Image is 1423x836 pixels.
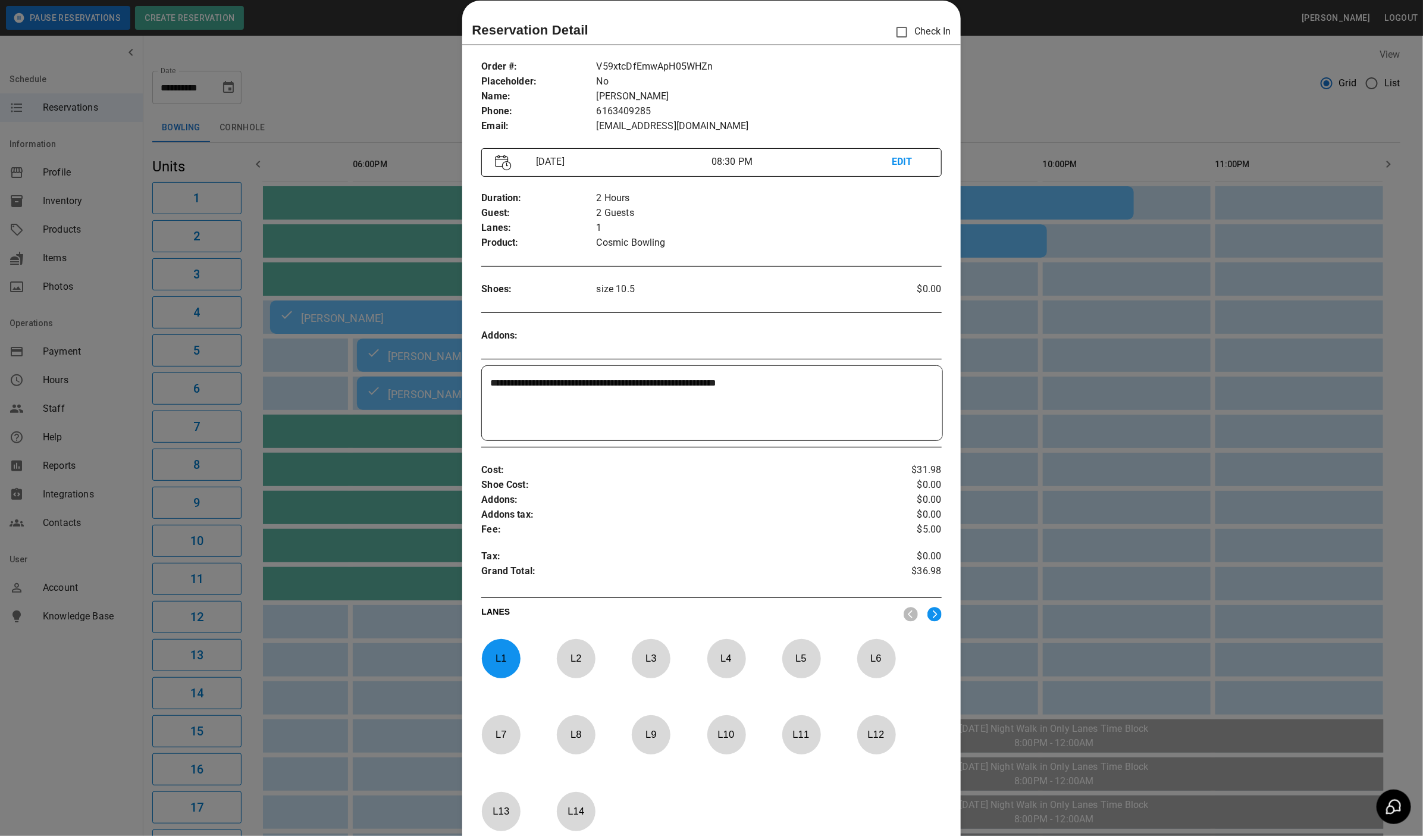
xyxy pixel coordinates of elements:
[865,463,942,478] p: $31.98
[597,221,942,236] p: 1
[597,60,942,74] p: V59xtcDfEmwApH05WHZn
[631,721,670,749] p: L 9
[857,721,896,749] p: L 12
[597,89,942,104] p: [PERSON_NAME]
[481,191,596,206] p: Duration :
[597,191,942,206] p: 2 Hours
[889,20,951,45] p: Check In
[865,282,942,296] p: $0.00
[481,564,864,582] p: Grand Total :
[481,721,521,749] p: L 7
[865,493,942,508] p: $0.00
[597,206,942,221] p: 2 Guests
[481,644,521,672] p: L 1
[481,606,894,622] p: LANES
[481,508,864,522] p: Addons tax :
[481,522,864,537] p: Fee :
[904,607,918,622] img: nav_left.svg
[481,104,596,119] p: Phone :
[782,721,821,749] p: L 11
[481,89,596,104] p: Name :
[707,721,746,749] p: L 10
[631,644,670,672] p: L 3
[531,155,711,169] p: [DATE]
[597,104,942,119] p: 6163409285
[481,221,596,236] p: Lanes :
[865,508,942,522] p: $0.00
[481,478,864,493] p: Shoe Cost :
[556,644,595,672] p: L 2
[707,644,746,672] p: L 4
[927,607,942,622] img: right.svg
[481,60,596,74] p: Order # :
[865,564,942,582] p: $36.98
[865,522,942,537] p: $5.00
[865,549,942,564] p: $0.00
[481,282,596,297] p: Shoes :
[782,644,821,672] p: L 5
[597,119,942,134] p: [EMAIL_ADDRESS][DOMAIN_NAME]
[481,206,596,221] p: Guest :
[481,119,596,134] p: Email :
[481,493,864,508] p: Addons :
[481,549,864,564] p: Tax :
[481,74,596,89] p: Placeholder :
[597,236,942,251] p: Cosmic Bowling
[472,20,588,40] p: Reservation Detail
[865,478,942,493] p: $0.00
[481,236,596,251] p: Product :
[857,644,896,672] p: L 6
[481,797,521,825] p: L 13
[597,282,865,296] p: size 10.5
[481,463,864,478] p: Cost :
[556,797,595,825] p: L 14
[495,155,512,171] img: Vector
[711,155,892,169] p: 08:30 PM
[481,328,596,343] p: Addons :
[556,721,595,749] p: L 8
[892,155,928,170] p: EDIT
[597,74,942,89] p: No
